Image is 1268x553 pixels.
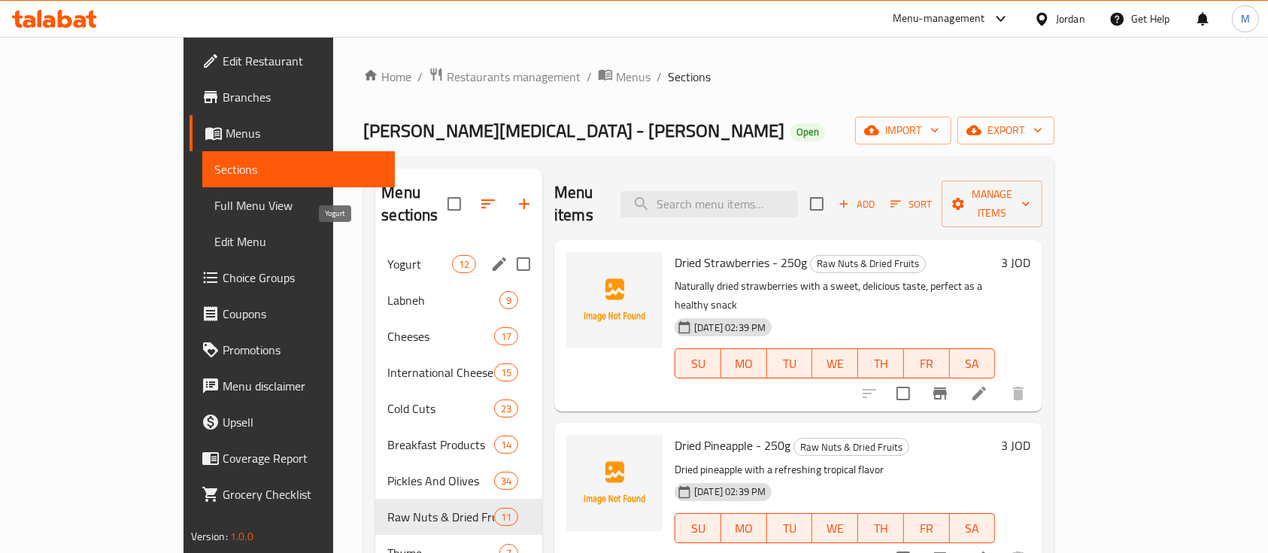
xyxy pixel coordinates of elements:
[191,527,228,546] span: Version:
[887,193,936,216] button: Sort
[727,353,761,375] span: MO
[668,68,711,86] span: Sections
[223,52,384,70] span: Edit Restaurant
[1000,375,1036,412] button: delete
[190,404,396,440] a: Upsell
[375,354,542,390] div: International Cheeses15
[488,253,511,275] button: edit
[495,402,517,416] span: 23
[190,332,396,368] a: Promotions
[794,439,909,456] span: Raw Nuts & Dried Fruits
[452,255,476,273] div: items
[438,188,470,220] span: Select all sections
[790,123,825,141] div: Open
[893,10,985,28] div: Menu-management
[620,191,798,217] input: search
[867,121,939,140] span: import
[910,353,944,375] span: FR
[801,188,833,220] span: Select section
[375,463,542,499] div: Pickles And Olives34
[447,68,581,86] span: Restaurants management
[495,330,517,344] span: 17
[904,348,950,378] button: FR
[793,438,909,456] div: Raw Nuts & Dried Fruits
[566,435,663,531] img: Dried Pineapple - 250g
[375,318,542,354] div: Cheeses17
[681,518,715,539] span: SU
[858,513,904,543] button: TH
[812,513,858,543] button: WE
[494,508,518,526] div: items
[387,472,493,490] span: Pickles And Olives
[223,449,384,467] span: Coverage Report
[727,518,761,539] span: MO
[375,282,542,318] div: Labneh9
[190,368,396,404] a: Menu disclaimer
[214,160,384,178] span: Sections
[387,327,493,345] div: Cheeses
[190,440,396,476] a: Coverage Report
[223,485,384,503] span: Grocery Checklist
[587,68,592,86] li: /
[864,518,898,539] span: TH
[1001,435,1030,456] h6: 3 JOD
[495,474,517,488] span: 34
[887,378,919,409] span: Select to update
[202,151,396,187] a: Sections
[956,518,990,539] span: SA
[1001,252,1030,273] h6: 3 JOD
[688,485,772,499] span: [DATE] 02:39 PM
[681,353,715,375] span: SU
[675,460,995,479] p: Dried pineapple with a refreshing tropical flavor
[598,67,651,87] a: Menus
[910,518,944,539] span: FR
[190,115,396,151] a: Menus
[675,277,995,314] p: Naturally dried strawberries with a sweet, delicious taste, perfect as a healthy snack
[970,384,988,403] a: Edit menu item
[387,400,493,418] div: Cold Cuts
[833,193,881,216] button: Add
[767,513,813,543] button: TU
[387,508,493,526] span: Raw Nuts & Dried Fruits
[833,193,881,216] span: Add item
[223,413,384,431] span: Upsell
[363,114,784,147] span: [PERSON_NAME][MEDICAL_DATA] - [PERSON_NAME]
[818,518,852,539] span: WE
[675,348,721,378] button: SU
[836,196,877,213] span: Add
[494,363,518,381] div: items
[500,293,517,308] span: 9
[864,353,898,375] span: TH
[223,341,384,359] span: Promotions
[375,246,542,282] div: Yogurt12edit
[387,436,493,454] span: Breakfast Products
[375,390,542,427] div: Cold Cuts23
[494,472,518,490] div: items
[202,187,396,223] a: Full Menu View
[190,260,396,296] a: Choice Groups
[811,255,925,272] span: Raw Nuts & Dried Fruits
[956,353,990,375] span: SA
[688,321,772,335] span: [DATE] 02:39 PM
[190,296,396,332] a: Coupons
[387,363,493,381] div: International Cheeses
[495,366,517,380] span: 15
[657,68,662,86] li: /
[554,181,602,226] h2: Menu items
[387,291,499,309] span: Labneh
[566,252,663,348] img: Dried Strawberries - 250g
[381,181,447,226] h2: Menu sections
[223,377,384,395] span: Menu disclaimer
[675,513,721,543] button: SU
[890,196,932,213] span: Sort
[214,196,384,214] span: Full Menu View
[950,348,996,378] button: SA
[721,513,767,543] button: MO
[223,88,384,106] span: Branches
[190,476,396,512] a: Grocery Checklist
[494,327,518,345] div: items
[675,434,790,457] span: Dried Pineapple - 250g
